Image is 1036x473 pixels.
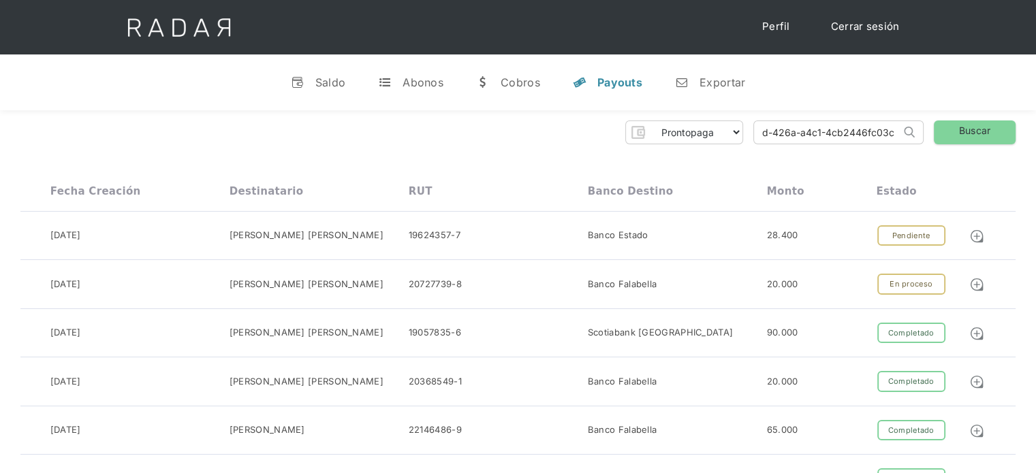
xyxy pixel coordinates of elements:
[588,423,657,437] div: Banco Falabella
[403,76,443,89] div: Abonos
[675,76,689,89] div: n
[409,278,462,291] div: 20727739-8
[625,120,743,144] form: Form
[230,229,383,242] div: [PERSON_NAME] [PERSON_NAME]
[409,229,460,242] div: 19624357-7
[409,375,462,389] div: 20368549-1
[230,326,383,340] div: [PERSON_NAME] [PERSON_NAME]
[817,14,913,40] a: Cerrar sesión
[876,185,916,197] div: Estado
[378,76,392,89] div: t
[767,185,804,197] div: Monto
[315,76,346,89] div: Saldo
[50,326,81,340] div: [DATE]
[230,278,383,291] div: [PERSON_NAME] [PERSON_NAME]
[969,229,984,244] img: Detalle
[50,185,141,197] div: Fecha creación
[409,185,433,197] div: RUT
[573,76,586,89] div: y
[50,229,81,242] div: [DATE]
[476,76,490,89] div: w
[588,278,657,291] div: Banco Falabella
[230,423,305,437] div: [PERSON_NAME]
[767,278,798,291] div: 20.000
[877,274,945,295] div: En proceso
[754,121,900,144] input: Busca por ID
[700,76,745,89] div: Exportar
[767,229,798,242] div: 28.400
[597,76,642,89] div: Payouts
[50,278,81,291] div: [DATE]
[877,371,945,392] div: Completado
[230,185,303,197] div: Destinatario
[767,375,798,389] div: 20.000
[877,323,945,344] div: Completado
[588,326,733,340] div: Scotiabank [GEOGRAPHIC_DATA]
[588,185,673,197] div: Banco destino
[767,423,798,437] div: 65.000
[877,420,945,441] div: Completado
[969,326,984,341] img: Detalle
[409,326,461,340] div: 19057835-6
[588,229,648,242] div: Banco Estado
[50,375,81,389] div: [DATE]
[588,375,657,389] div: Banco Falabella
[409,423,462,437] div: 22146486-9
[969,374,984,389] img: Detalle
[934,120,1016,144] a: Buscar
[767,326,798,340] div: 90.000
[877,225,945,246] div: Pendiente
[749,14,804,40] a: Perfil
[969,277,984,292] img: Detalle
[501,76,540,89] div: Cobros
[50,423,81,437] div: [DATE]
[969,423,984,438] img: Detalle
[291,76,304,89] div: v
[230,375,383,389] div: [PERSON_NAME] [PERSON_NAME]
